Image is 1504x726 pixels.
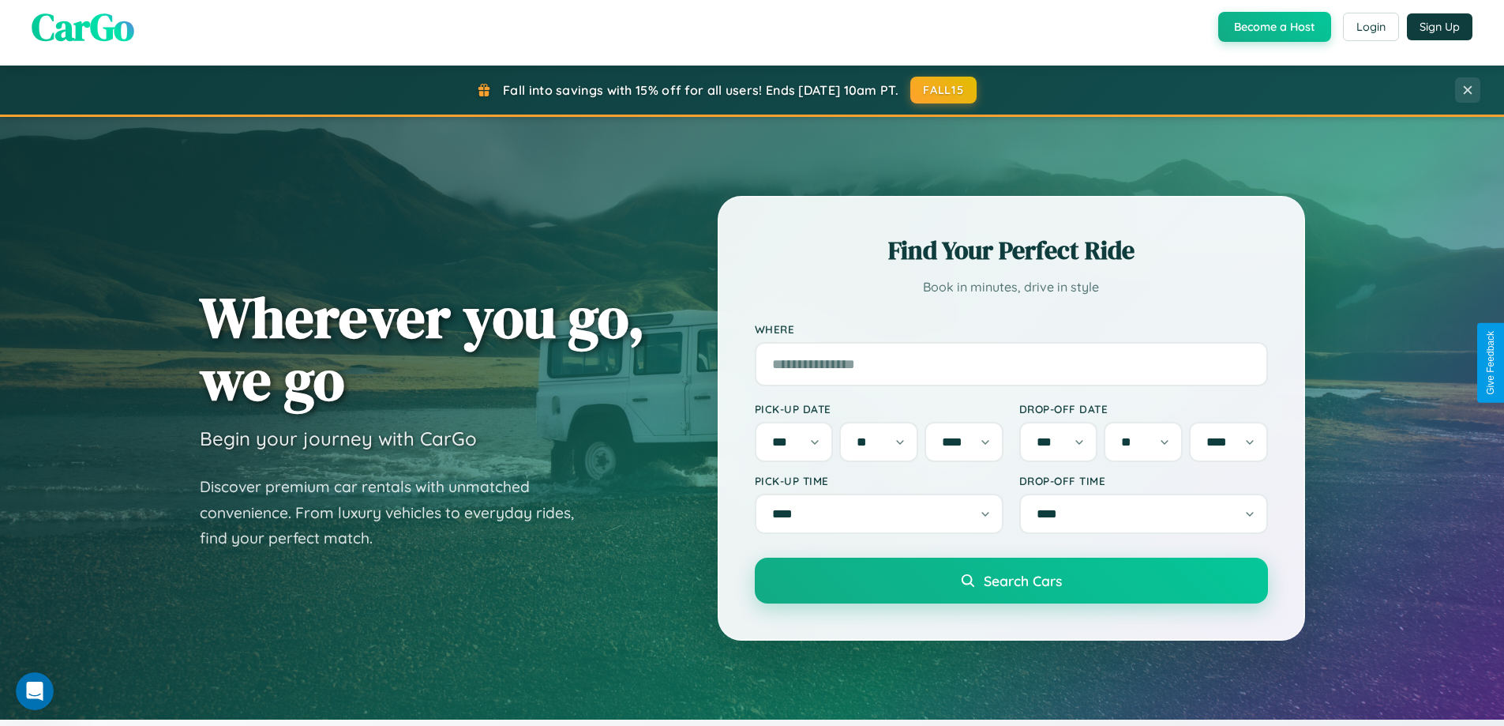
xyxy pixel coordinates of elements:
span: CarGo [32,1,134,53]
button: FALL15 [910,77,977,103]
button: Login [1343,13,1399,41]
div: Give Feedback [1485,331,1496,395]
h3: Begin your journey with CarGo [200,427,477,450]
label: Pick-up Time [755,474,1003,487]
button: Search Cars [755,558,1268,604]
label: Pick-up Date [755,402,1003,416]
p: Discover premium car rentals with unmatched convenience. From luxury vehicles to everyday rides, ... [200,474,594,551]
label: Where [755,322,1268,336]
h2: Find Your Perfect Ride [755,233,1268,268]
label: Drop-off Date [1019,402,1268,416]
p: Book in minutes, drive in style [755,276,1268,299]
span: Search Cars [984,572,1062,589]
h1: Wherever you go, we go [200,286,645,411]
iframe: Intercom live chat [16,672,54,710]
button: Sign Up [1407,13,1472,40]
button: Become a Host [1218,12,1331,42]
span: Fall into savings with 15% off for all users! Ends [DATE] 10am PT. [503,82,898,98]
label: Drop-off Time [1019,474,1268,487]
